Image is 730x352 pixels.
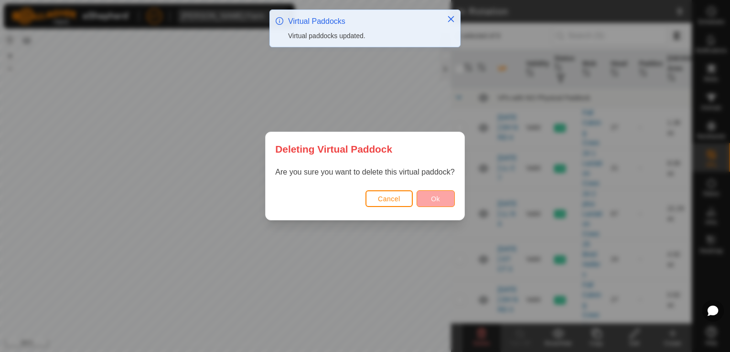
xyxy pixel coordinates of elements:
span: Cancel [378,195,400,203]
button: Ok [417,190,455,207]
div: Virtual paddocks updated. [288,31,437,41]
div: Virtual Paddocks [288,16,437,27]
button: Close [444,12,458,26]
span: Ok [431,195,440,203]
button: Cancel [365,190,413,207]
p: Are you sure you want to delete this virtual paddock? [275,166,454,178]
span: Deleting Virtual Paddock [275,142,392,156]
